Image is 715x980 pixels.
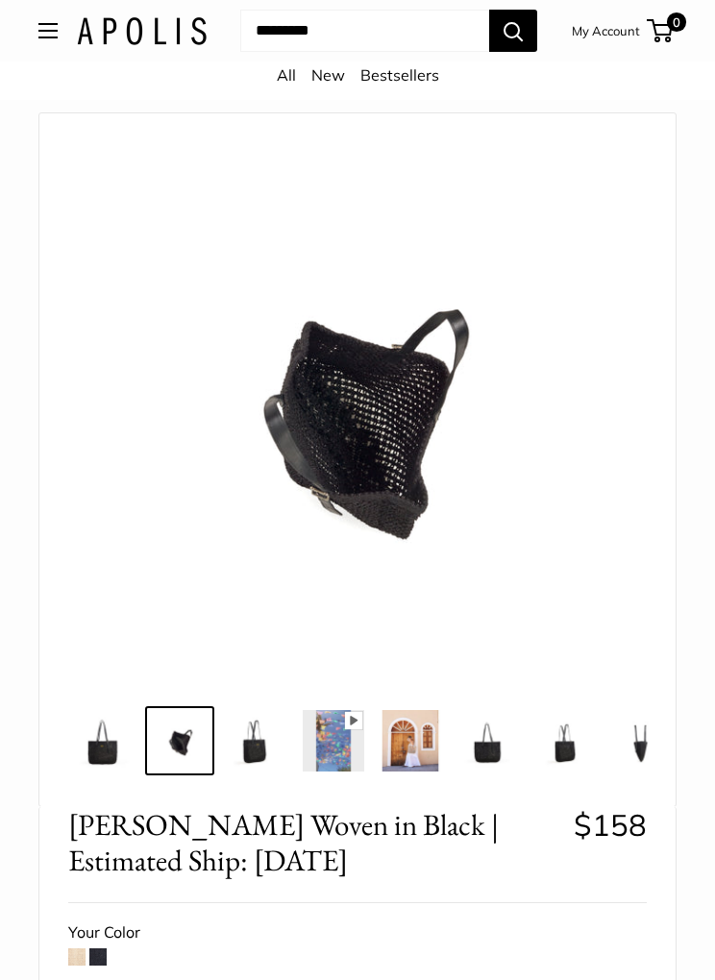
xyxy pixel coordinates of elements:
img: Mercado Woven in Black | Estimated Ship: Oct. 19th [610,710,672,772]
img: Mercado Woven in Black | Estimated Ship: Oct. 19th [380,710,441,772]
button: Search [489,10,537,52]
a: Bestsellers [360,65,439,85]
button: Open menu [38,23,58,38]
img: Apolis [77,17,207,45]
img: Mercado Woven in Black | Estimated Ship: Oct. 19th [303,710,364,772]
a: Mercado Woven in Black | Estimated Ship: Oct. 19th [145,706,214,775]
a: Mercado Woven in Black | Estimated Ship: Oct. 19th [376,706,445,775]
a: 0 [649,19,673,42]
span: $158 [574,806,647,844]
img: Mercado Woven in Black | Estimated Ship: Oct. 19th [533,710,595,772]
img: Mercado Woven in Black | Estimated Ship: Oct. 19th [456,710,518,772]
div: Your Color [68,919,647,947]
span: 0 [667,12,686,32]
img: Mercado Woven in Black | Estimated Ship: Oct. 19th [72,710,134,772]
span: [PERSON_NAME] Woven in Black | Estimated Ship: [DATE] [68,807,559,878]
a: New [311,65,345,85]
a: Mercado Woven in Black | Estimated Ship: Oct. 19th [530,706,599,775]
a: Mercado Woven in Black | Estimated Ship: Oct. 19th [68,706,137,775]
a: Mercado Woven in Black | Estimated Ship: Oct. 19th [222,706,291,775]
img: Mercado Woven in Black | Estimated Ship: Oct. 19th [149,710,210,772]
a: Mercado Woven in Black | Estimated Ship: Oct. 19th [606,706,676,775]
a: My Account [572,19,640,42]
img: Mercado Woven in Black | Estimated Ship: Oct. 19th [83,133,632,682]
a: Mercado Woven in Black | Estimated Ship: Oct. 19th [453,706,522,775]
input: Search... [240,10,489,52]
a: Mercado Woven in Black | Estimated Ship: Oct. 19th [299,706,368,775]
img: Mercado Woven in Black | Estimated Ship: Oct. 19th [226,710,287,772]
a: All [277,65,296,85]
